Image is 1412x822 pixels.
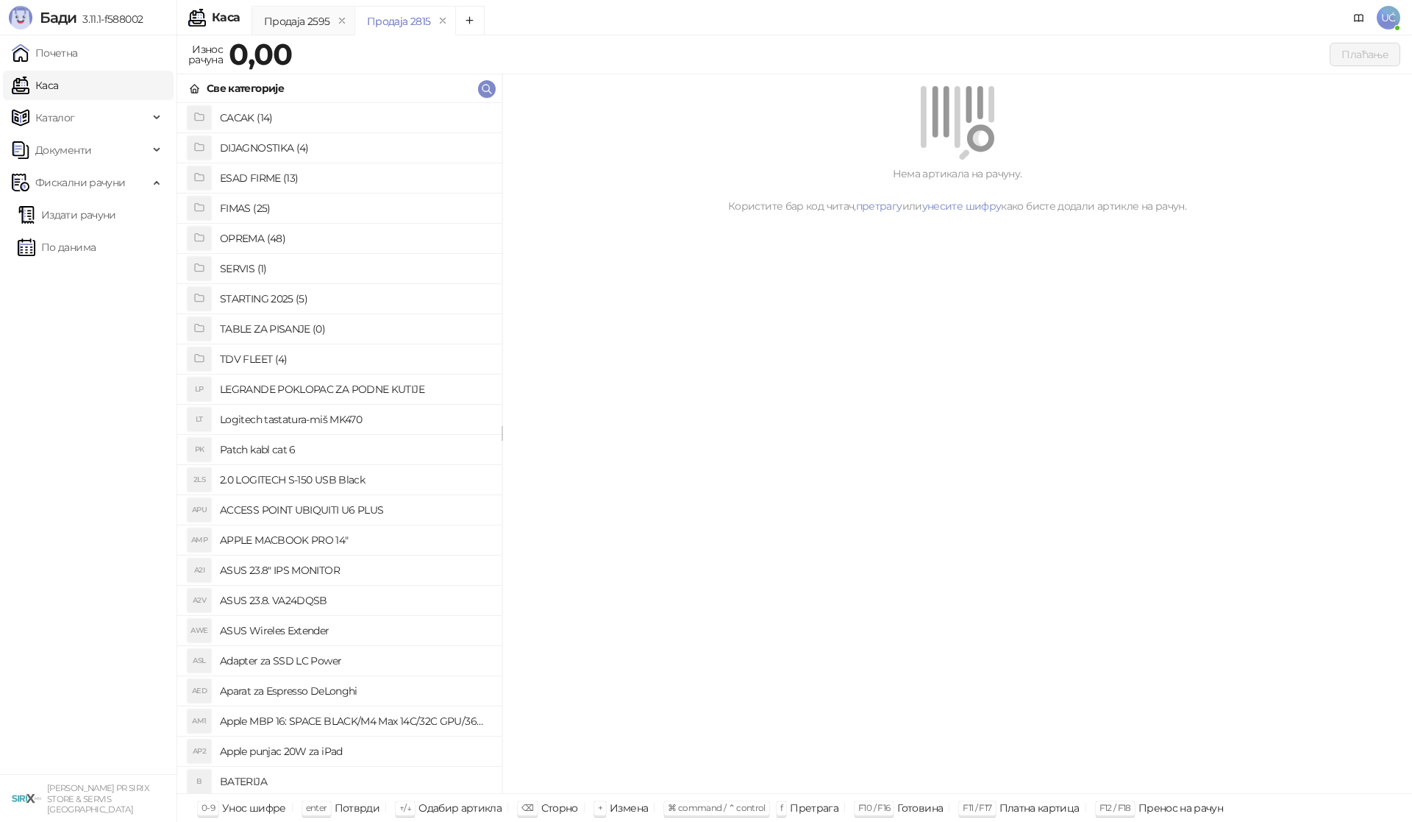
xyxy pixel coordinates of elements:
div: LP [188,378,211,401]
div: AM1 [188,709,211,733]
h4: ESAD FIRME (13) [220,166,490,190]
span: UĆ [1377,6,1400,29]
div: Све категорије [207,80,284,96]
span: F11 / F17 [963,802,991,813]
h4: ASUS 23.8" IPS MONITOR [220,559,490,582]
a: Почетна [12,38,78,68]
h4: Adapter za SSD LC Power [220,649,490,673]
h4: Apple MBP 16: SPACE BLACK/M4 Max 14C/32C GPU/36GB/1T-ZEE [220,709,490,733]
h4: ASUS Wireles Extender [220,619,490,642]
div: Одабир артикла [418,798,502,818]
div: 2LS [188,468,211,492]
a: Издати рачуни [18,200,116,230]
div: LT [188,408,211,431]
div: A2I [188,559,211,582]
div: AP2 [188,740,211,763]
h4: Patch kabl cat 6 [220,438,490,461]
h4: SERVIS (1) [220,257,490,280]
span: F12 / F18 [1099,802,1131,813]
div: Платна картица [999,798,1080,818]
div: Каса [212,12,240,24]
span: 0-9 [202,802,215,813]
span: + [598,802,602,813]
a: Документација [1347,6,1371,29]
div: Сторно [541,798,578,818]
h4: STARTING 2025 (5) [220,287,490,311]
div: Измена [610,798,648,818]
button: Add tab [455,6,485,35]
small: [PERSON_NAME] PR SIRIX STORE & SERVIS [GEOGRAPHIC_DATA] [47,783,149,815]
a: По данима [18,233,96,262]
div: Продаја 2815 [367,13,430,29]
h4: DIJAGNOSTIKA (4) [220,136,490,160]
span: Фискални рачуни [35,168,125,197]
span: Каталог [35,103,75,132]
div: Износ рачуна [185,40,226,69]
span: Бади [40,9,76,26]
button: Плаћање [1330,43,1400,66]
h4: Apple punjac 20W za iPad [220,740,490,763]
img: Logo [9,6,32,29]
span: Документи [35,135,91,165]
div: Пренос на рачун [1138,798,1223,818]
div: Претрага [790,798,838,818]
h4: OPREMA (48) [220,227,490,250]
div: AMP [188,528,211,552]
div: Готовина [897,798,943,818]
h4: TDV FLEET (4) [220,347,490,371]
h4: LEGRANDE POKLOPAC ZA PODNE KUTIJE [220,378,490,401]
h4: Logitech tastatura-miš MK470 [220,408,490,431]
a: претрагу [856,199,902,213]
h4: TABLE ZA PISANJE (0) [220,317,490,341]
span: F10 / F16 [858,802,890,813]
span: enter [306,802,327,813]
div: ASL [188,649,211,673]
span: f [780,802,782,813]
h4: ACCESS POINT UBIQUITI U6 PLUS [220,498,490,522]
div: APU [188,498,211,522]
strong: 0,00 [229,36,292,72]
span: 3.11.1-f588002 [76,13,143,26]
h4: Aparat za Espresso DeLonghi [220,679,490,703]
div: A2V [188,589,211,612]
a: унесите шифру [922,199,1002,213]
h4: APPLE MACBOOK PRO 14" [220,528,490,552]
img: 64x64-companyLogo-cb9a1907-c9b0-4601-bb5e-5084e694c383.png [12,784,41,813]
div: Нема артикала на рачуну. Користите бар код читач, или како бисте додали артикле на рачун. [520,166,1394,214]
div: AED [188,679,211,703]
div: Унос шифре [222,798,286,818]
a: Каса [12,71,58,100]
h4: CACAK (14) [220,106,490,130]
h4: BATERIJA [220,770,490,793]
div: Потврди [335,798,380,818]
button: remove [332,15,352,27]
h4: FIMAS (25) [220,196,490,220]
h4: ASUS 23.8. VA24DQSB [220,589,490,612]
div: grid [177,103,502,793]
button: remove [433,15,452,27]
div: Продаја 2595 [264,13,329,29]
span: ⌫ [521,802,533,813]
div: PK [188,438,211,461]
h4: 2.0 LOGITECH S-150 USB Black [220,468,490,492]
span: ⌘ command / ⌃ control [668,802,766,813]
span: ↑/↓ [399,802,411,813]
div: AWE [188,619,211,642]
div: B [188,770,211,793]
